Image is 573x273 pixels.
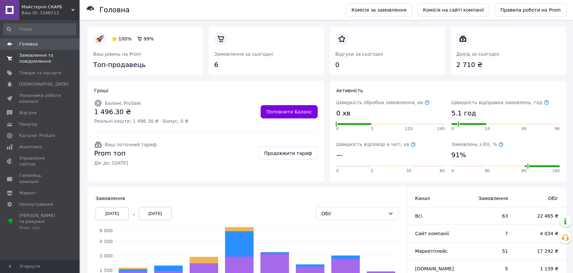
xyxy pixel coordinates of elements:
[415,196,430,201] span: Канал
[19,93,61,104] span: Показники роботи компанії
[521,126,526,132] span: 48
[336,126,339,132] span: 0
[261,105,318,118] a: Поповнити Баланс
[105,101,141,106] span: Баланс ProSale
[495,3,566,17] a: Правила роботи на Prom
[99,253,113,258] tspan: 3 000
[19,110,36,116] span: Відгуки
[322,210,385,217] div: Обіг
[95,196,125,201] span: Замовлення
[405,126,413,132] span: 120
[3,23,76,35] input: Пошук
[19,155,61,167] span: Управління сайтом
[94,88,108,93] span: Гроші
[99,6,130,14] h1: Головна
[521,168,526,174] span: 90
[258,147,318,160] a: Продовжити тариф
[415,248,448,254] span: Маркетплейс
[19,172,61,184] span: Гаманець компанії
[468,213,508,219] span: 63
[19,81,68,87] span: [DEMOGRAPHIC_DATA]
[94,160,157,166] span: Діє до: [DATE]
[406,168,411,174] span: 30
[451,150,466,160] span: 91%
[468,248,508,254] span: 51
[415,231,449,236] span: Сайт компанії
[105,142,157,147] span: Ваш поточний тариф
[99,268,113,273] tspan: 1 500
[19,213,61,231] span: [PERSON_NAME] та рахунки
[19,41,38,47] span: Головна
[415,213,422,219] span: Всi
[336,100,430,105] span: Швидкість обробки замовлення, хв
[371,126,374,132] span: 5
[19,133,55,139] span: Каталог ProSale
[19,225,61,231] div: Prom топ
[144,36,154,41] span: 99%
[19,190,36,196] span: Маркет
[336,142,416,147] span: Швидкість відповіді в чаті, хв
[118,36,132,41] span: 100%
[22,10,80,16] div: Ваш ID: 3166712
[336,108,350,118] span: 0 хв
[336,150,343,160] span: —
[521,265,558,272] span: 1 139 ₴
[19,201,53,207] span: Налаштування
[451,100,549,105] span: Швидкість відправки замовлень, год
[437,126,445,132] span: 240
[346,3,412,17] a: Комісія за замовлення
[521,230,558,237] span: 4 034 ₴
[19,144,42,150] span: Аналітика
[99,239,113,244] tspan: 4 500
[440,168,445,174] span: 60
[94,107,188,117] span: 1 496.30 ₴
[22,4,71,10] span: Майстерня СКАРБ
[99,228,113,233] tspan: 6 000
[336,168,339,174] span: 0
[451,142,504,147] span: Замовлень з ЕН, %
[485,126,490,132] span: 24
[95,207,129,220] div: [DATE]
[521,195,558,202] span: Обіг
[94,149,157,158] span: Prom топ
[371,168,374,174] span: 5
[552,168,560,174] span: 100
[468,265,508,272] span: 5
[139,207,172,220] div: [DATE]
[19,121,37,127] span: Покупці
[94,118,188,124] span: Реальні кошти: 1 496.30 ₴ · Бонус: 0 ₴
[415,266,454,271] span: [DOMAIN_NAME]
[485,168,490,174] span: 80
[555,126,560,132] span: 96
[336,88,363,93] span: Активність
[451,168,454,174] span: 0
[468,230,508,237] span: 7
[521,213,558,219] span: 22 465 ₴
[417,3,490,17] a: Комісія на сайті компанії
[451,108,476,118] span: 5.1 год
[451,126,454,132] span: 0
[521,248,558,254] span: 17 292 ₴
[19,52,61,64] span: Замовлення та повідомлення
[19,70,61,76] span: Товари та послуги
[468,195,508,202] span: Замовлення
